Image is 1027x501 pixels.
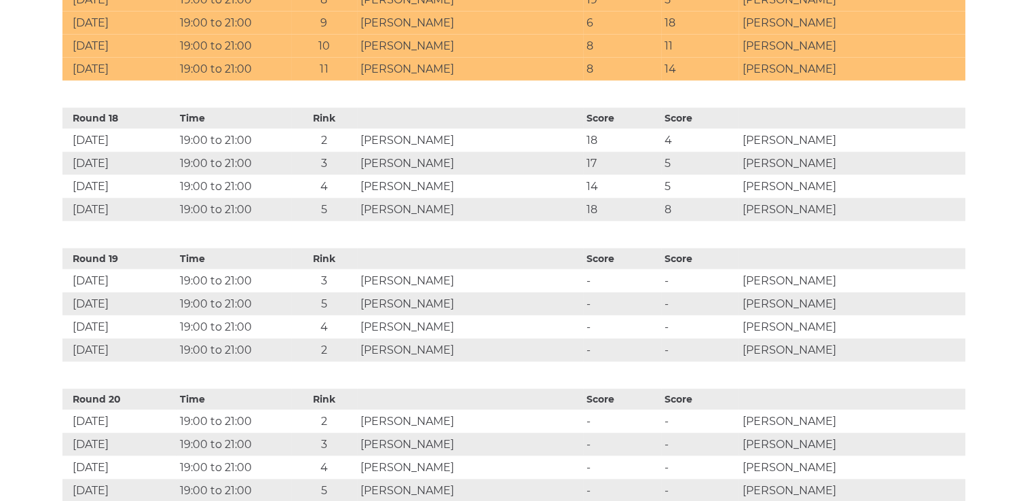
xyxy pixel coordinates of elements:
[291,316,357,339] td: 4
[583,293,661,316] td: -
[357,35,583,58] td: [PERSON_NAME]
[291,248,357,270] th: Rink
[357,433,583,456] td: [PERSON_NAME]
[62,293,177,316] td: [DATE]
[176,58,291,81] td: 19:00 to 21:00
[661,175,739,198] td: 5
[739,129,965,152] td: [PERSON_NAME]
[583,316,661,339] td: -
[291,175,357,198] td: 4
[583,12,661,35] td: 6
[583,389,661,410] th: Score
[291,152,357,175] td: 3
[661,270,739,293] td: -
[583,129,661,152] td: 18
[661,129,739,152] td: 4
[583,456,661,479] td: -
[62,35,177,58] td: [DATE]
[661,316,739,339] td: -
[62,175,177,198] td: [DATE]
[583,152,661,175] td: 17
[357,316,583,339] td: [PERSON_NAME]
[62,198,177,221] td: [DATE]
[291,12,357,35] td: 9
[739,270,965,293] td: [PERSON_NAME]
[176,410,291,433] td: 19:00 to 21:00
[661,12,739,35] td: 18
[176,152,291,175] td: 19:00 to 21:00
[583,108,661,129] th: Score
[176,129,291,152] td: 19:00 to 21:00
[661,108,739,129] th: Score
[357,198,583,221] td: [PERSON_NAME]
[176,316,291,339] td: 19:00 to 21:00
[62,12,177,35] td: [DATE]
[176,175,291,198] td: 19:00 to 21:00
[661,35,739,58] td: 11
[357,12,583,35] td: [PERSON_NAME]
[62,248,177,270] th: Round 19
[739,339,965,362] td: [PERSON_NAME]
[739,316,965,339] td: [PERSON_NAME]
[583,58,661,81] td: 8
[739,58,965,81] td: [PERSON_NAME]
[357,293,583,316] td: [PERSON_NAME]
[62,316,177,339] td: [DATE]
[62,58,177,81] td: [DATE]
[583,35,661,58] td: 8
[291,35,357,58] td: 10
[583,410,661,433] td: -
[176,35,291,58] td: 19:00 to 21:00
[62,339,177,362] td: [DATE]
[357,175,583,198] td: [PERSON_NAME]
[661,410,739,433] td: -
[176,389,291,410] th: Time
[583,175,661,198] td: 14
[291,198,357,221] td: 5
[583,198,661,221] td: 18
[291,339,357,362] td: 2
[661,152,739,175] td: 5
[583,270,661,293] td: -
[291,293,357,316] td: 5
[62,410,177,433] td: [DATE]
[176,12,291,35] td: 19:00 to 21:00
[176,456,291,479] td: 19:00 to 21:00
[176,293,291,316] td: 19:00 to 21:00
[176,339,291,362] td: 19:00 to 21:00
[291,108,357,129] th: Rink
[176,433,291,456] td: 19:00 to 21:00
[739,198,965,221] td: [PERSON_NAME]
[176,198,291,221] td: 19:00 to 21:00
[739,175,965,198] td: [PERSON_NAME]
[291,410,357,433] td: 2
[739,433,965,456] td: [PERSON_NAME]
[291,389,357,410] th: Rink
[176,248,291,270] th: Time
[661,389,739,410] th: Score
[357,410,583,433] td: [PERSON_NAME]
[357,339,583,362] td: [PERSON_NAME]
[291,58,357,81] td: 11
[661,433,739,456] td: -
[62,433,177,456] td: [DATE]
[739,456,965,479] td: [PERSON_NAME]
[661,339,739,362] td: -
[357,58,583,81] td: [PERSON_NAME]
[739,410,965,433] td: [PERSON_NAME]
[62,108,177,129] th: Round 18
[661,248,739,270] th: Score
[176,270,291,293] td: 19:00 to 21:00
[739,152,965,175] td: [PERSON_NAME]
[357,152,583,175] td: [PERSON_NAME]
[176,108,291,129] th: Time
[62,129,177,152] td: [DATE]
[62,389,177,410] th: Round 20
[357,270,583,293] td: [PERSON_NAME]
[739,35,965,58] td: [PERSON_NAME]
[583,433,661,456] td: -
[62,270,177,293] td: [DATE]
[291,433,357,456] td: 3
[291,270,357,293] td: 3
[739,12,965,35] td: [PERSON_NAME]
